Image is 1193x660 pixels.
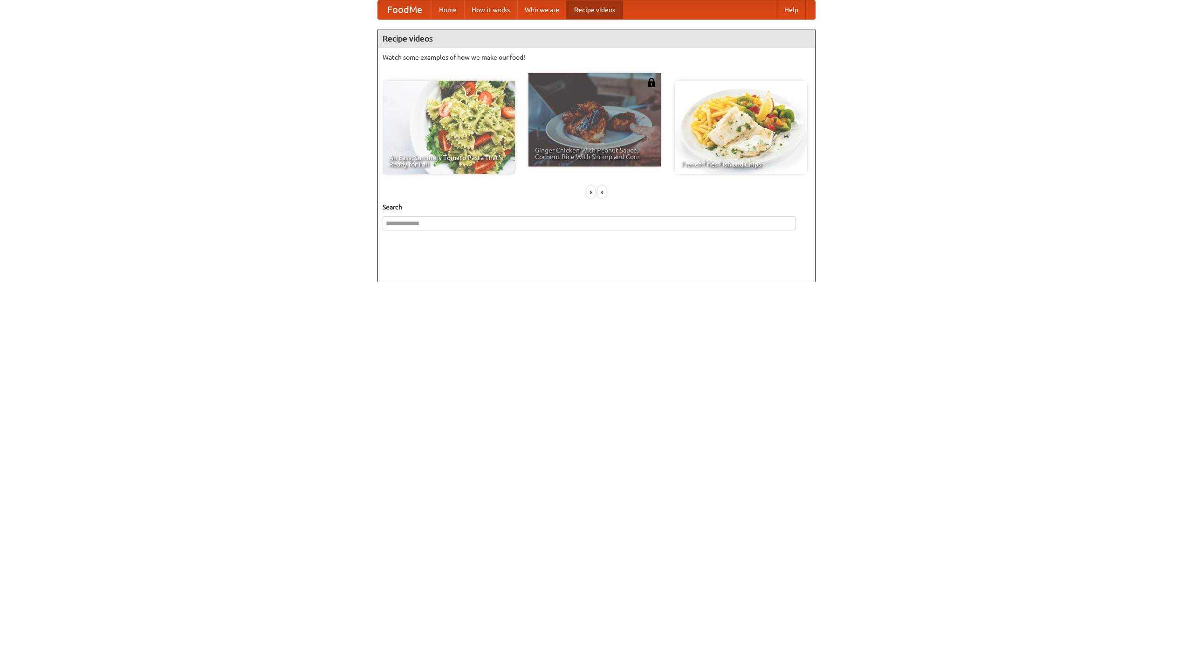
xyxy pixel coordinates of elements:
[777,0,806,19] a: Help
[567,0,623,19] a: Recipe videos
[587,186,595,198] div: «
[517,0,567,19] a: Who we are
[389,154,508,167] span: An Easy, Summery Tomato Pasta That's Ready for Fall
[383,202,810,212] h5: Search
[383,53,810,62] p: Watch some examples of how we make our food!
[378,0,432,19] a: FoodMe
[383,81,515,174] a: An Easy, Summery Tomato Pasta That's Ready for Fall
[598,186,606,198] div: »
[432,0,464,19] a: Home
[675,81,807,174] a: French Fries Fish and Chips
[378,29,815,48] h4: Recipe videos
[464,0,517,19] a: How it works
[647,78,656,87] img: 483408.png
[681,161,801,167] span: French Fries Fish and Chips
